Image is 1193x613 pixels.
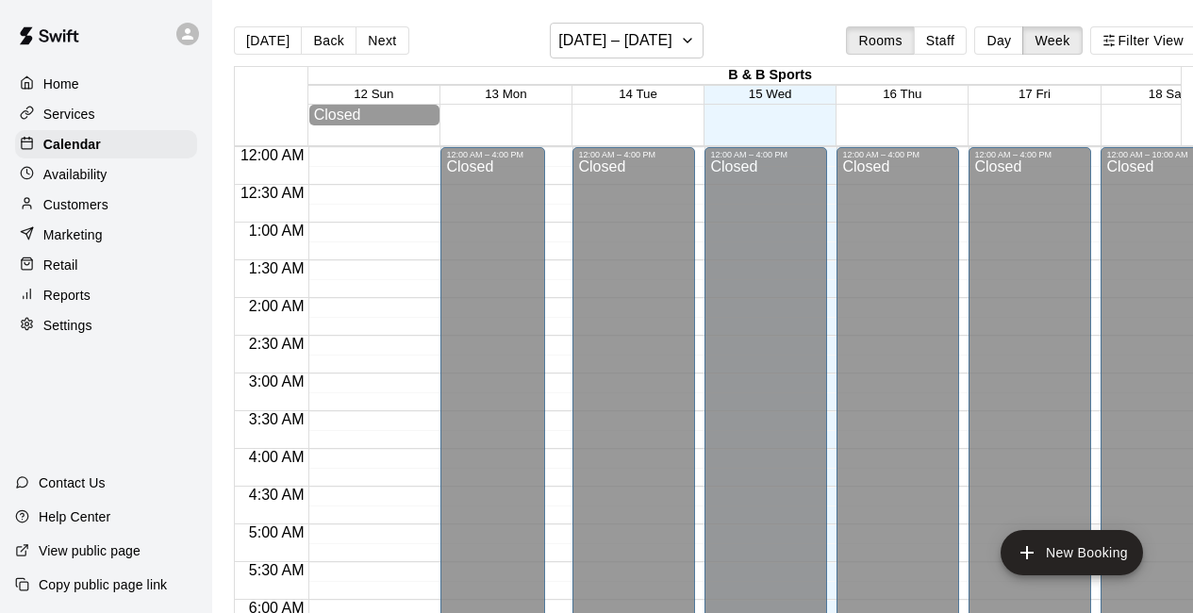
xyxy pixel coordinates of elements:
[356,26,408,55] button: Next
[244,487,309,503] span: 4:30 AM
[15,251,197,279] a: Retail
[15,221,197,249] a: Marketing
[974,150,1085,159] div: 12:00 AM – 4:00 PM
[354,87,393,101] button: 12 Sun
[485,87,526,101] button: 13 Mon
[43,316,92,335] p: Settings
[244,223,309,239] span: 1:00 AM
[234,26,302,55] button: [DATE]
[619,87,657,101] button: 14 Tue
[1019,87,1051,101] button: 17 Fri
[43,75,79,93] p: Home
[749,87,792,101] button: 15 Wed
[39,541,141,560] p: View public page
[244,562,309,578] span: 5:30 AM
[43,105,95,124] p: Services
[43,225,103,244] p: Marketing
[244,260,309,276] span: 1:30 AM
[43,256,78,274] p: Retail
[244,411,309,427] span: 3:30 AM
[1001,530,1143,575] button: add
[558,27,672,54] h6: [DATE] – [DATE]
[15,100,197,128] a: Services
[43,286,91,305] p: Reports
[43,195,108,214] p: Customers
[39,507,110,526] p: Help Center
[244,336,309,352] span: 2:30 AM
[15,281,197,309] a: Reports
[1022,26,1082,55] button: Week
[710,150,821,159] div: 12:00 AM – 4:00 PM
[244,524,309,540] span: 5:00 AM
[314,107,435,124] div: Closed
[842,150,953,159] div: 12:00 AM – 4:00 PM
[301,26,356,55] button: Back
[43,135,101,154] p: Calendar
[43,165,108,184] p: Availability
[39,473,106,492] p: Contact Us
[1149,87,1185,101] button: 18 Sat
[883,87,921,101] button: 16 Thu
[244,373,309,389] span: 3:00 AM
[244,298,309,314] span: 2:00 AM
[974,26,1023,55] button: Day
[15,191,197,219] a: Customers
[446,150,539,159] div: 12:00 AM – 4:00 PM
[244,449,309,465] span: 4:00 AM
[550,23,704,58] button: [DATE] – [DATE]
[236,147,309,163] span: 12:00 AM
[39,575,167,594] p: Copy public page link
[236,185,309,201] span: 12:30 AM
[846,26,914,55] button: Rooms
[578,150,689,159] div: 12:00 AM – 4:00 PM
[15,311,197,340] a: Settings
[15,130,197,158] a: Calendar
[15,70,197,98] a: Home
[15,160,197,189] a: Availability
[914,26,968,55] button: Staff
